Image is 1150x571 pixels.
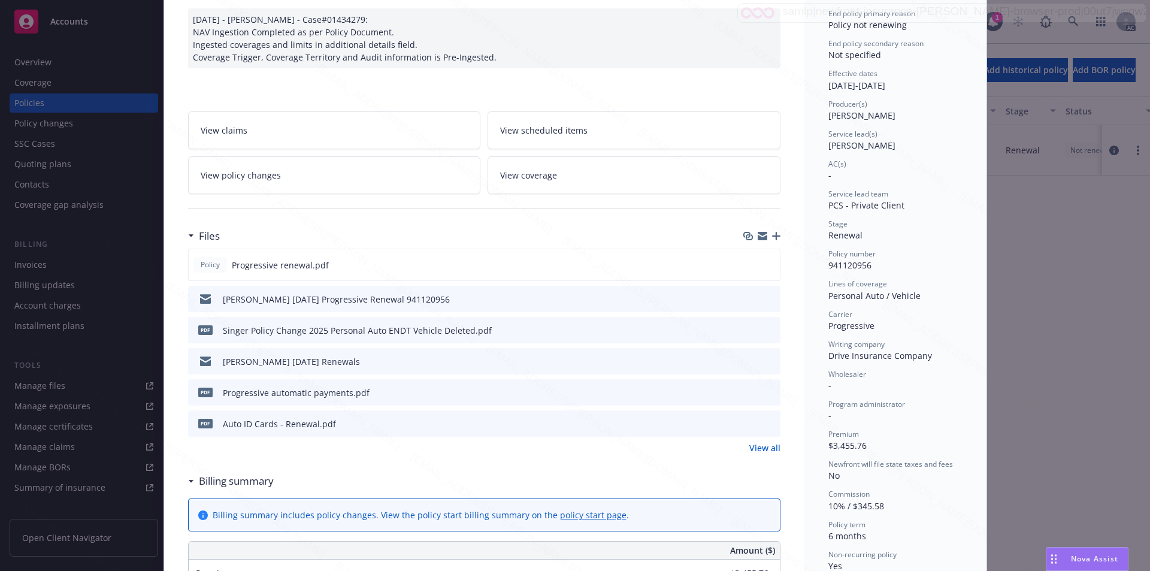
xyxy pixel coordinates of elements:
span: Service lead(s) [828,129,877,139]
span: Non-recurring policy [828,549,897,560]
h3: Billing summary [199,473,274,489]
span: Carrier [828,309,852,319]
span: [PERSON_NAME] [828,140,895,151]
button: preview file [765,293,776,306]
span: AC(s) [828,159,846,169]
span: Program administrator [828,399,905,409]
span: 10% / $345.58 [828,500,884,512]
button: preview file [765,324,776,337]
span: Policy not renewing [828,19,907,31]
span: View policy changes [201,169,281,182]
span: - [828,170,831,181]
span: [PERSON_NAME] [828,110,895,121]
span: Renewal [828,229,862,241]
span: Not specified [828,49,881,61]
span: 941120956 [828,259,871,271]
div: [PERSON_NAME] [DATE] Progressive Renewal 941120956 [223,293,450,306]
span: PCS - Private Client [828,200,904,211]
span: Effective dates [828,68,877,78]
span: View coverage [500,169,557,182]
a: View scheduled items [488,111,780,149]
a: View all [749,442,780,454]
a: View policy changes [188,156,481,194]
button: preview file [765,355,776,368]
span: Writing company [828,339,885,349]
div: Auto ID Cards - Renewal.pdf [223,418,336,430]
span: View claims [201,124,247,137]
div: Billing summary includes policy changes. View the policy start billing summary on the . [213,509,629,521]
button: Nova Assist [1046,547,1128,571]
button: preview file [765,418,776,430]
span: Wholesaler [828,369,866,379]
span: pdf [198,325,213,334]
button: preview file [765,386,776,399]
span: Policy number [828,249,876,259]
span: Producer(s) [828,99,867,109]
a: View coverage [488,156,780,194]
span: Drive Insurance Company [828,350,932,361]
span: Service lead team [828,189,888,199]
span: Stage [828,219,848,229]
span: No [828,470,840,481]
span: Policy term [828,519,865,530]
span: Amount ($) [730,544,775,557]
span: Progressive renewal.pdf [232,259,329,271]
span: - [828,380,831,391]
span: pdf [198,388,213,397]
span: pdf [198,419,213,428]
a: policy start page [560,509,627,521]
span: View scheduled items [500,124,588,137]
div: Singer Policy Change 2025 Personal Auto ENDT Vehicle Deleted.pdf [223,324,492,337]
span: 6 months [828,530,866,542]
button: download file [746,418,755,430]
button: preview file [764,259,775,271]
span: Premium [828,429,859,439]
div: Drag to move [1046,548,1061,570]
h3: Files [199,228,220,244]
span: Policy [198,259,222,270]
span: $3,455.76 [828,440,867,451]
div: [DATE] - [PERSON_NAME] - Case#01434279: NAV Ingestion Completed as per Policy Document. Ingested ... [188,8,780,68]
span: Newfront will file state taxes and fees [828,459,953,469]
button: download file [746,324,755,337]
button: download file [746,293,755,306]
span: Commission [828,489,870,499]
button: download file [745,259,755,271]
span: Progressive [828,320,874,331]
button: download file [746,355,755,368]
div: Billing summary [188,473,274,489]
div: [DATE] - [DATE] [828,68,963,91]
div: Files [188,228,220,244]
a: View claims [188,111,481,149]
span: End policy secondary reason [828,38,924,49]
span: Personal Auto / Vehicle [828,290,921,301]
span: Lines of coverage [828,279,887,289]
div: Progressive automatic payments.pdf [223,386,370,399]
button: download file [746,386,755,399]
span: End policy primary reason [828,8,915,19]
span: - [828,410,831,421]
div: [PERSON_NAME] [DATE] Renewals [223,355,360,368]
span: Nova Assist [1071,554,1118,564]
